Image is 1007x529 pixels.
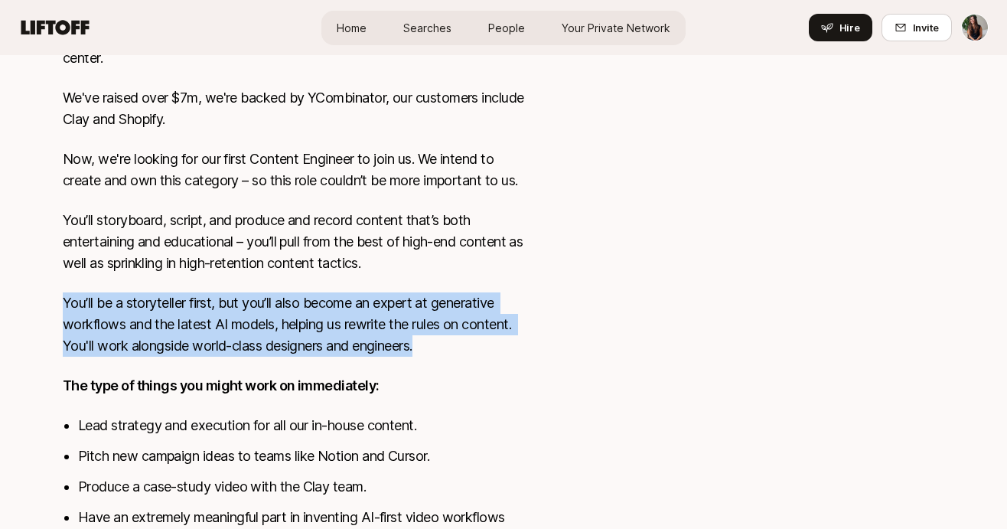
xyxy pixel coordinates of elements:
span: Your Private Network [562,20,670,36]
span: Searches [403,20,451,36]
a: Home [324,14,379,42]
p: Now, we're looking for our first Content Engineer to join us. We intend to create and own this ca... [63,149,528,191]
p: We've raised over $7m, we're backed by YCombinator, our customers include Clay and Shopify. [63,87,528,130]
span: People [488,20,525,36]
p: You’ll storyboard, script, and produce and record content that’s both entertaining and educationa... [63,210,528,274]
img: Ciara Cornette [962,15,988,41]
span: Home [337,20,367,36]
span: Hire [839,20,860,35]
li: Lead strategy and execution for all our in-house content. [78,415,528,436]
li: Produce a case-study video with the Clay team. [78,476,528,498]
button: Hire [809,14,872,41]
a: People [476,14,537,42]
span: Invite [913,20,939,35]
a: Your Private Network [549,14,683,42]
button: Ciara Cornette [961,14,989,41]
strong: The type of things you might work on immediately: [63,377,380,393]
a: Searches [391,14,464,42]
button: Invite [882,14,952,41]
li: Pitch new campaign ideas to teams like Notion and Cursor. [78,446,528,467]
p: You’ll be a storyteller first, but you’ll also become an expert at generative workflows and the l... [63,292,528,357]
